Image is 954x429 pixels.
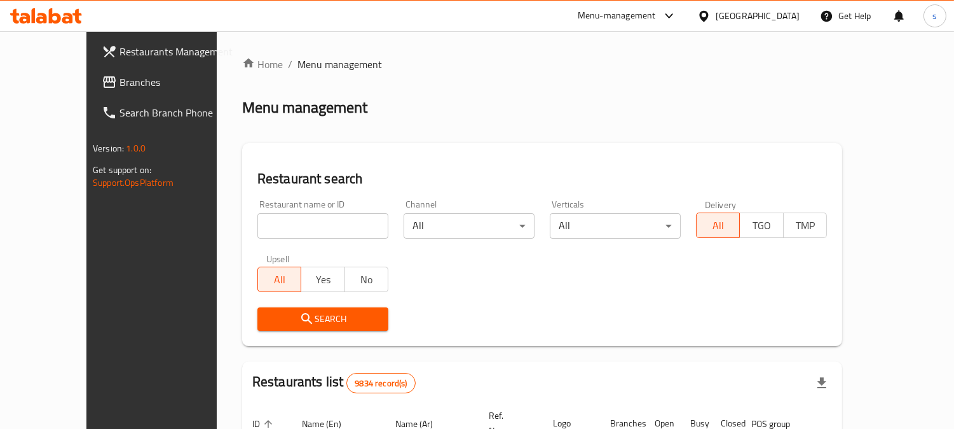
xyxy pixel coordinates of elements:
[93,162,151,178] span: Get support on:
[716,9,800,23] div: [GEOGRAPHIC_DATA]
[242,97,367,118] h2: Menu management
[783,213,827,238] button: TMP
[705,200,737,209] label: Delivery
[257,267,301,292] button: All
[932,9,937,23] span: s
[301,267,344,292] button: Yes
[252,372,416,393] h2: Restaurants list
[306,271,339,289] span: Yes
[119,44,236,59] span: Restaurants Management
[257,213,388,239] input: Search for restaurant name or ID..
[257,169,827,188] h2: Restaurant search
[119,105,236,120] span: Search Branch Phone
[126,140,146,157] span: 1.0.0
[288,57,292,72] li: /
[93,140,124,157] span: Version:
[578,8,656,24] div: Menu-management
[347,377,414,390] span: 9834 record(s)
[93,174,174,191] a: Support.OpsPlatform
[702,216,735,235] span: All
[263,271,296,289] span: All
[344,267,388,292] button: No
[346,373,415,393] div: Total records count
[297,57,382,72] span: Menu management
[92,97,246,128] a: Search Branch Phone
[119,74,236,90] span: Branches
[257,307,388,331] button: Search
[92,67,246,97] a: Branches
[242,57,283,72] a: Home
[268,311,378,327] span: Search
[404,213,535,239] div: All
[696,213,740,238] button: All
[745,216,778,235] span: TGO
[350,271,383,289] span: No
[266,254,290,263] label: Upsell
[92,36,246,67] a: Restaurants Management
[807,368,837,398] div: Export file
[550,213,681,239] div: All
[242,57,842,72] nav: breadcrumb
[739,213,783,238] button: TGO
[789,216,822,235] span: TMP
